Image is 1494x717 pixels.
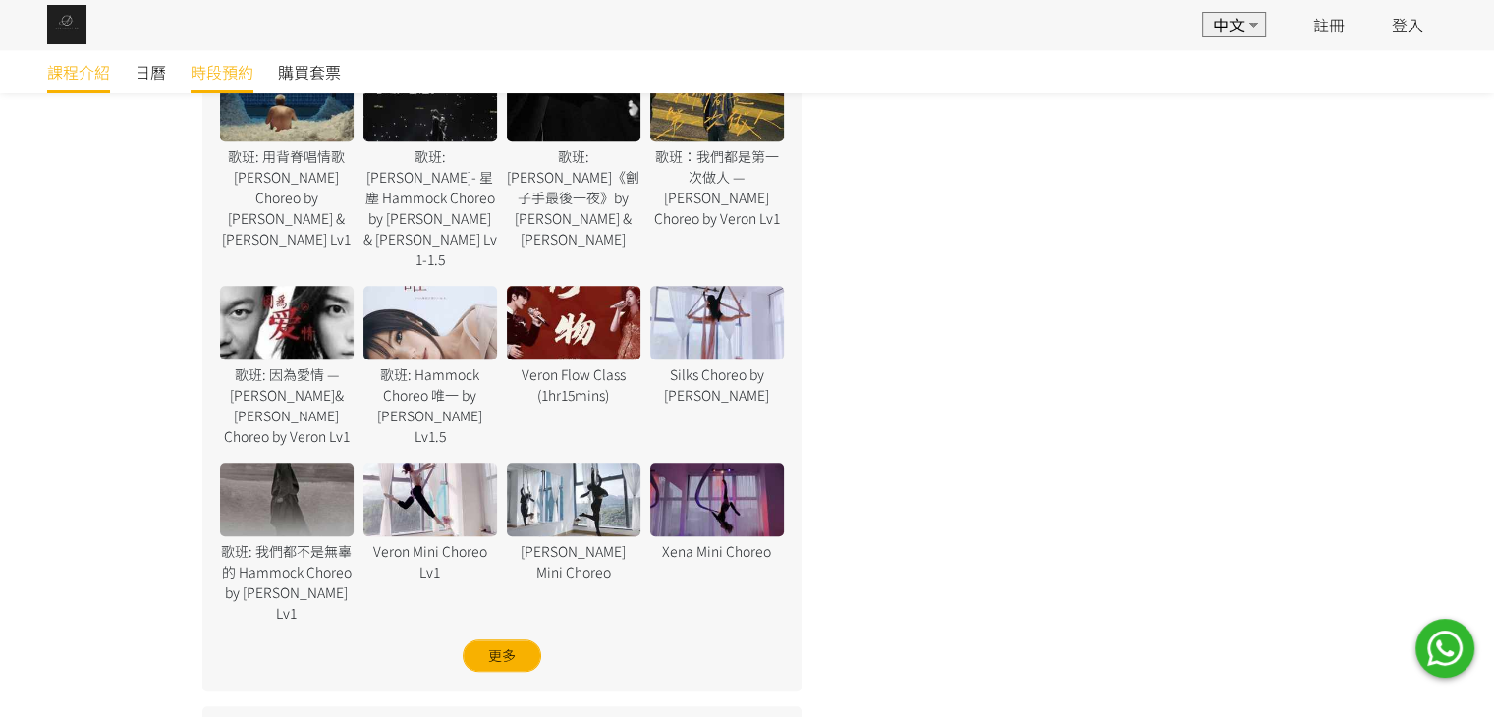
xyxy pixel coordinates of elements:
[220,146,354,249] div: 歌班: 用背脊唱情歌 [PERSON_NAME] Choreo by [PERSON_NAME] & [PERSON_NAME] Lv1
[507,146,640,249] div: 歌班: [PERSON_NAME]《劊子手最後一夜》by [PERSON_NAME] & [PERSON_NAME]
[650,146,784,229] div: 歌班：我們都是第一次做人 — [PERSON_NAME] Choreo by Veron Lv1
[363,146,497,270] div: 歌班: [PERSON_NAME]- 星塵 Hammock Choreo by [PERSON_NAME] & [PERSON_NAME] Lv 1-1.5
[278,50,341,93] a: 購買套票
[1313,13,1345,36] a: 註冊
[363,364,497,447] div: 歌班: Hammock Choreo 唯一 by [PERSON_NAME] Lv1.5
[463,639,541,672] div: 更多
[191,50,253,93] a: 時段預約
[650,364,784,406] div: Silks Choreo by [PERSON_NAME]
[47,50,110,93] a: 課程介紹
[507,541,640,582] div: [PERSON_NAME] Mini Choreo
[220,541,354,624] div: 歌班: 我們都不是無辜的 Hammock Choreo by [PERSON_NAME] Lv1
[135,60,166,83] span: 日曆
[1392,13,1423,36] a: 登入
[363,541,497,582] div: Veron Mini Choreo Lv1
[650,541,784,562] div: Xena Mini Choreo
[507,364,640,406] div: Veron Flow Class (1hr15mins)
[278,60,341,83] span: 購買套票
[47,5,86,44] img: img_61c0148bb0266
[47,60,110,83] span: 課程介紹
[220,364,354,447] div: 歌班: 因為愛情 — [PERSON_NAME]&[PERSON_NAME] Choreo by Veron Lv1
[191,60,253,83] span: 時段預約
[135,50,166,93] a: 日曆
